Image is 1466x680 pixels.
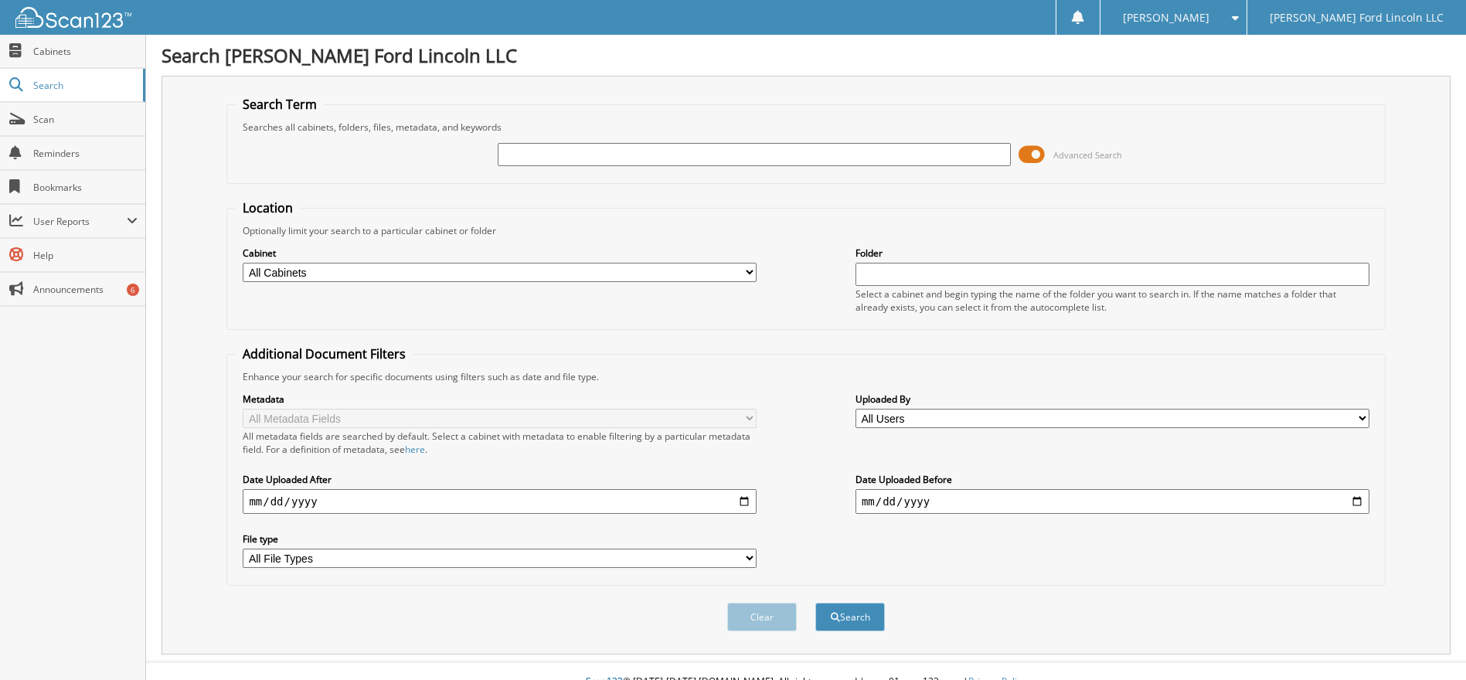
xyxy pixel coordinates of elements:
span: Reminders [33,147,138,160]
span: Announcements [33,283,138,296]
span: User Reports [33,215,127,228]
span: Search [33,79,135,92]
legend: Location [235,199,301,216]
div: 6 [127,284,139,296]
legend: Additional Document Filters [235,345,413,362]
span: Help [33,249,138,262]
label: Metadata [243,393,757,406]
span: [PERSON_NAME] [1123,13,1209,22]
div: Searches all cabinets, folders, files, metadata, and keywords [235,121,1376,134]
label: Cabinet [243,246,757,260]
div: Optionally limit your search to a particular cabinet or folder [235,224,1376,237]
span: Cabinets [33,45,138,58]
input: start [243,489,757,514]
legend: Search Term [235,96,325,113]
label: Folder [855,246,1369,260]
span: Advanced Search [1053,149,1122,161]
div: Select a cabinet and begin typing the name of the folder you want to search in. If the name match... [855,287,1369,314]
img: scan123-logo-white.svg [15,7,131,28]
label: Date Uploaded After [243,473,757,486]
div: Enhance your search for specific documents using filters such as date and file type. [235,370,1376,383]
span: Bookmarks [33,181,138,194]
label: Date Uploaded Before [855,473,1369,486]
div: All metadata fields are searched by default. Select a cabinet with metadata to enable filtering b... [243,430,757,456]
a: here [405,443,425,456]
input: end [855,489,1369,514]
button: Search [815,603,885,631]
span: [PERSON_NAME] Ford Lincoln LLC [1270,13,1444,22]
label: Uploaded By [855,393,1369,406]
button: Clear [727,603,797,631]
h1: Search [PERSON_NAME] Ford Lincoln LLC [162,42,1451,68]
label: File type [243,532,757,546]
span: Scan [33,113,138,126]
